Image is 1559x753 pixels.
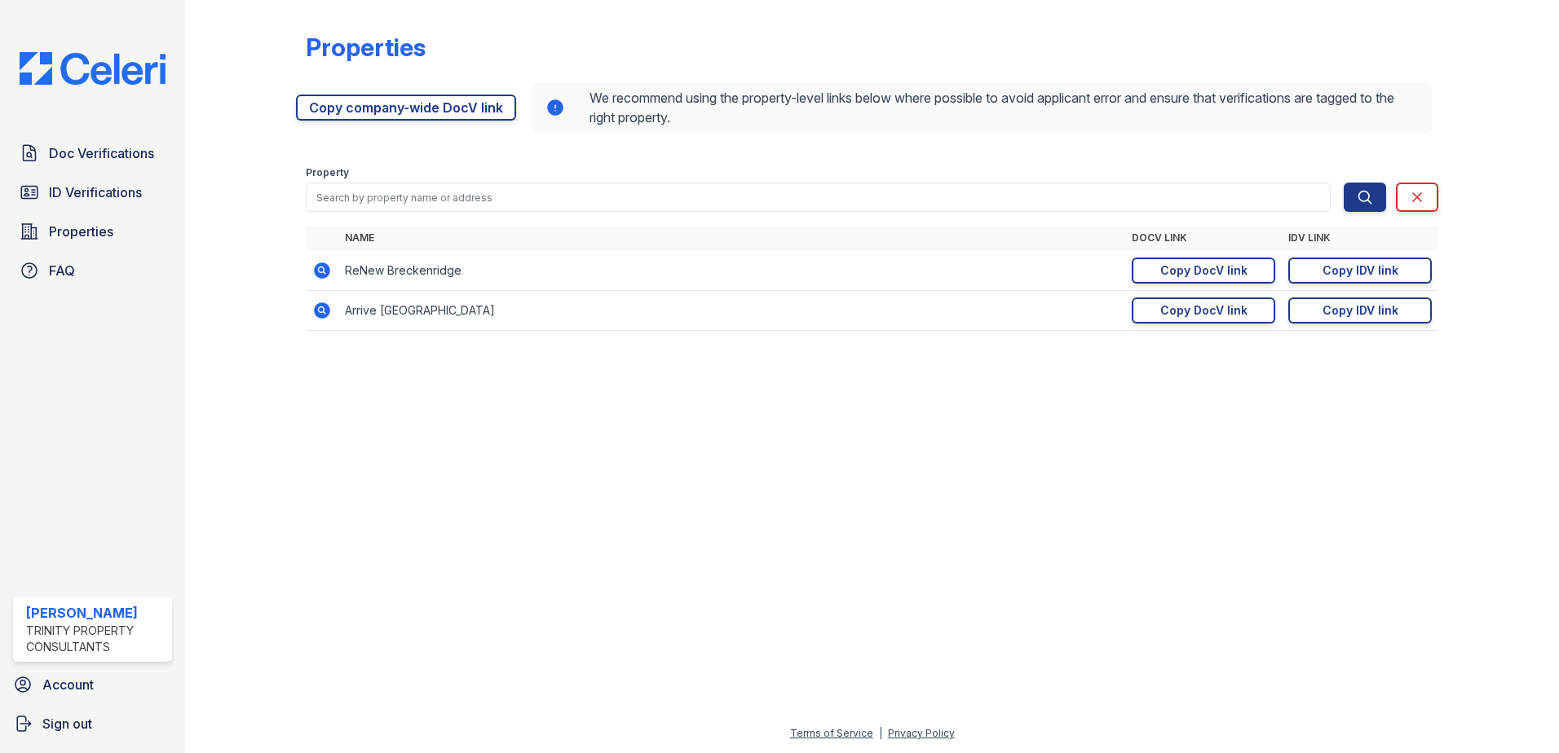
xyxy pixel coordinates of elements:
div: Trinity Property Consultants [26,623,166,655]
a: ID Verifications [13,176,172,209]
a: FAQ [13,254,172,287]
th: IDV Link [1282,225,1438,251]
input: Search by property name or address [306,183,1331,212]
a: Properties [13,215,172,248]
span: Sign out [42,714,92,733]
img: CE_Logo_Blue-a8612792a0a2168367f1c8372b55b34899dd931a85d93a1a3d3e32e68fde9ad4.png [7,52,179,85]
a: Account [7,668,179,701]
a: Copy IDV link [1288,297,1432,324]
a: Copy DocV link [1132,297,1275,324]
div: Properties [306,33,426,62]
span: ID Verifications [49,183,142,202]
span: Properties [49,222,113,241]
span: Doc Verifications [49,143,154,163]
td: Arrive [GEOGRAPHIC_DATA] [338,291,1125,331]
div: | [879,727,882,739]
div: Copy IDV link [1323,302,1398,319]
div: We recommend using the property-level links below where possible to avoid applicant error and ens... [532,81,1432,134]
div: Copy DocV link [1160,262,1248,279]
div: [PERSON_NAME] [26,603,166,623]
td: ReNew Breckenridge [338,251,1125,291]
a: Privacy Policy [888,727,955,739]
th: Name [338,225,1125,251]
a: Sign out [7,707,179,740]
a: Copy company-wide DocV link [296,95,516,121]
label: Property [306,166,349,179]
span: Account [42,675,94,694]
div: Copy DocV link [1160,302,1248,319]
a: Copy DocV link [1132,258,1275,284]
a: Copy IDV link [1288,258,1432,284]
a: Doc Verifications [13,137,172,170]
th: DocV Link [1125,225,1282,251]
a: Terms of Service [790,727,873,739]
div: Copy IDV link [1323,262,1398,279]
span: FAQ [49,261,75,280]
